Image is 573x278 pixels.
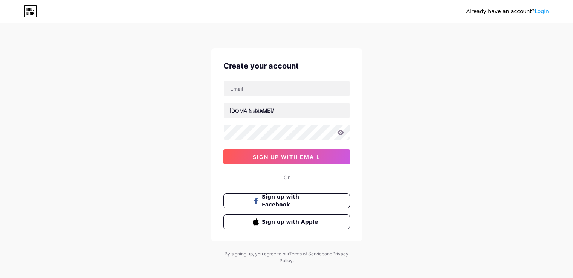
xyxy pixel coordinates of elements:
a: Terms of Service [289,251,324,257]
button: sign up with email [223,149,350,164]
div: Already have an account? [466,8,549,15]
div: [DOMAIN_NAME]/ [229,107,274,115]
div: Create your account [223,60,350,72]
span: Sign up with Facebook [262,193,320,209]
div: By signing up, you agree to our and . [223,251,351,264]
button: Sign up with Apple [223,214,350,229]
span: Sign up with Apple [262,218,320,226]
button: Sign up with Facebook [223,193,350,208]
input: username [224,103,350,118]
a: Login [535,8,549,14]
input: Email [224,81,350,96]
span: sign up with email [253,154,320,160]
div: Or [284,173,290,181]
